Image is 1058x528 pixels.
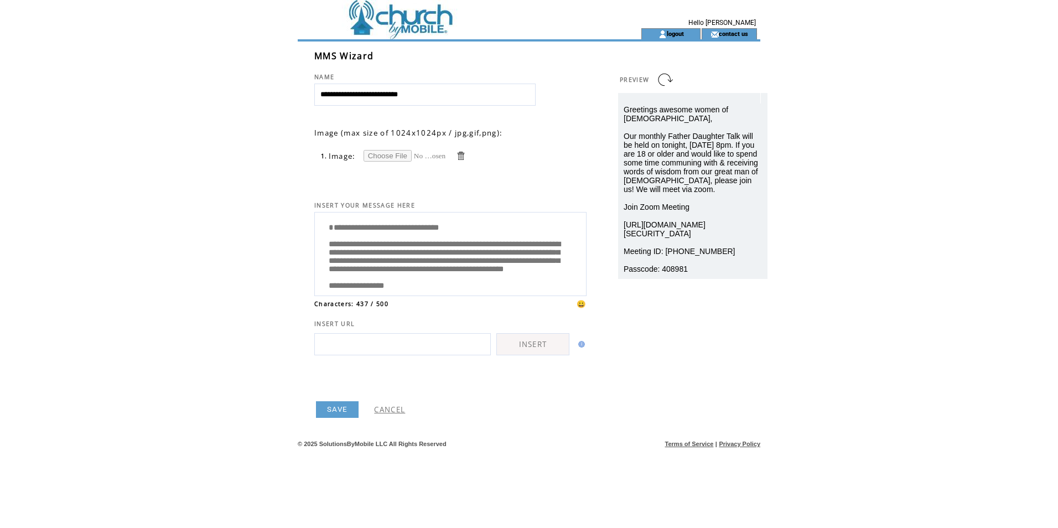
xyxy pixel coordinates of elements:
span: INSERT URL [314,320,355,328]
a: Privacy Policy [719,441,760,447]
img: contact_us_icon.gif [710,30,719,39]
span: Hello [PERSON_NAME] [688,19,756,27]
a: contact us [719,30,748,37]
span: MMS Wizard [314,50,374,62]
a: CANCEL [374,405,405,415]
span: Image: [329,151,356,161]
span: © 2025 SolutionsByMobile LLC All Rights Reserved [298,441,447,447]
a: Terms of Service [665,441,714,447]
span: NAME [314,73,334,81]
span: 😀 [577,299,587,309]
a: INSERT [496,333,569,355]
span: INSERT YOUR MESSAGE HERE [314,201,415,209]
a: logout [667,30,684,37]
a: SAVE [316,401,359,418]
a: Delete this item [455,151,466,161]
span: Greetings awesome women of [DEMOGRAPHIC_DATA], Our monthly Father Daughter Talk will be held on t... [624,105,758,273]
span: PREVIEW [620,76,649,84]
span: Characters: 437 / 500 [314,300,388,308]
img: help.gif [575,341,585,348]
span: Image (max size of 1024x1024px / jpg,gif,png): [314,128,502,138]
span: | [715,441,717,447]
span: 1. [321,152,328,160]
img: account_icon.gif [658,30,667,39]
